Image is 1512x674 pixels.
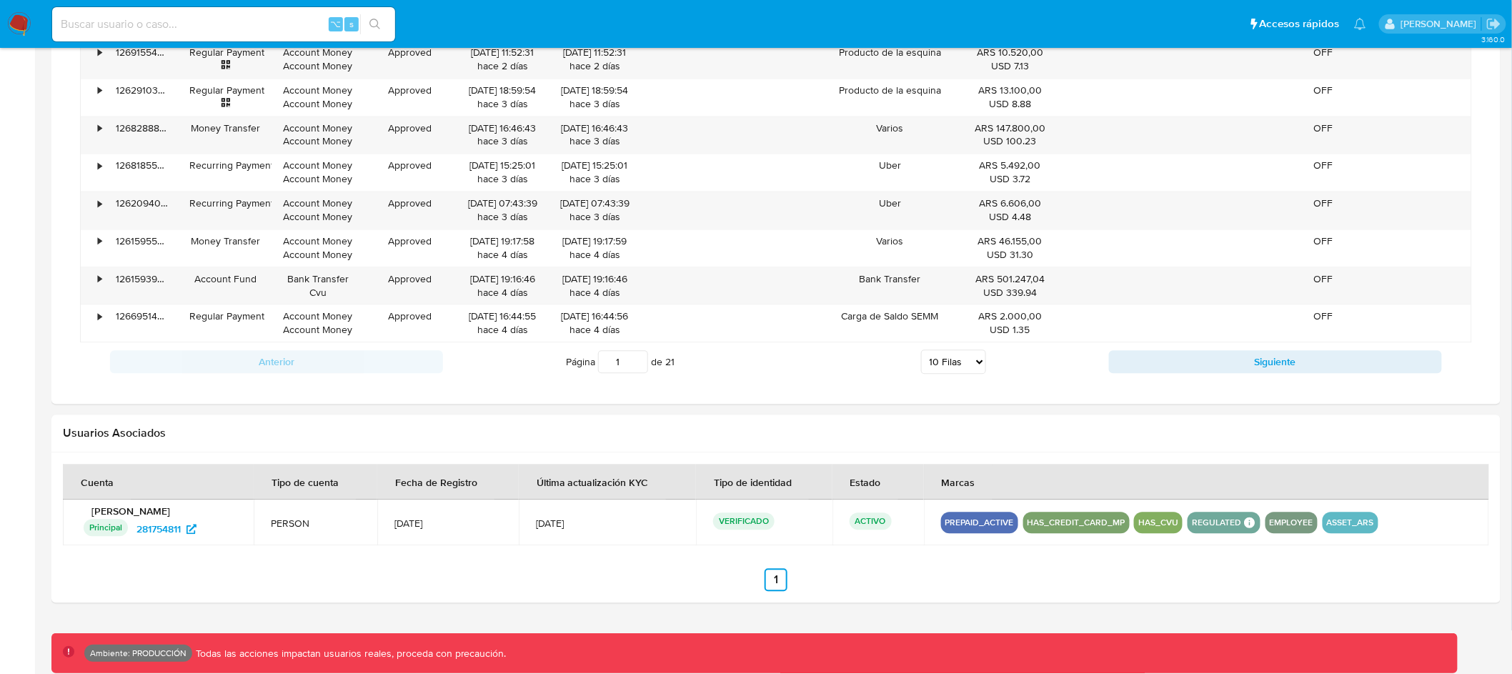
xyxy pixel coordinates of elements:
span: 3.160.0 [1481,34,1505,45]
span: Accesos rápidos [1260,16,1340,31]
p: Todas las acciones impactan usuarios reales, proceda con precaución. [192,647,507,660]
a: Notificaciones [1354,18,1366,30]
input: Buscar usuario o caso... [52,15,395,34]
h2: Usuarios Asociados [63,426,1489,440]
a: Salir [1486,16,1501,31]
span: ⌥ [330,17,341,31]
button: search-icon [360,14,389,34]
span: s [349,17,354,31]
p: Ambiente: PRODUCCIÓN [90,650,186,656]
p: diego.assum@mercadolibre.com [1401,17,1481,31]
